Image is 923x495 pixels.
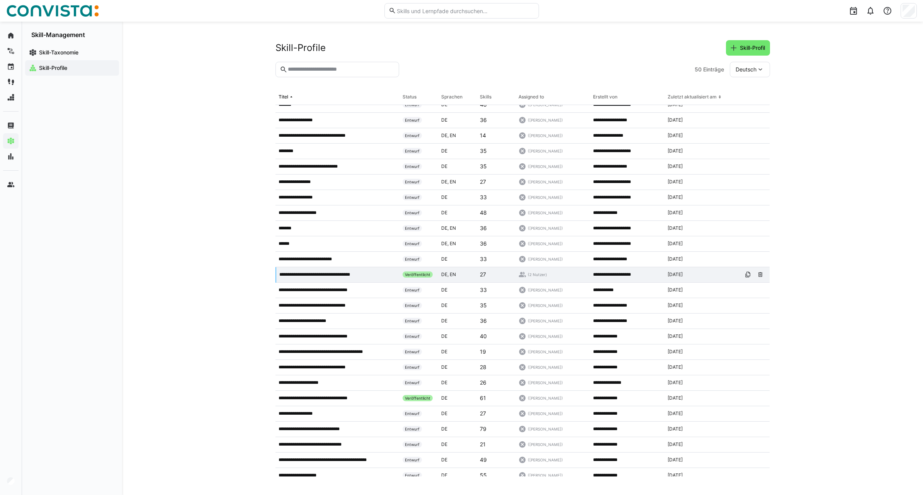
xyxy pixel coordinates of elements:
[480,271,486,278] p: 27
[593,94,617,100] div: Erstellt von
[450,225,456,231] span: en
[403,426,422,432] span: Entwurf
[279,94,288,100] div: Titel
[668,163,683,170] span: [DATE]
[403,349,422,355] span: Entwurf
[528,117,563,123] span: ([PERSON_NAME])
[528,411,563,416] span: ([PERSON_NAME])
[403,179,422,185] span: Entwurf
[441,441,447,447] span: de
[480,317,487,325] p: 36
[403,194,422,200] span: Entwurf
[726,40,770,56] button: Skill-Profil
[668,426,683,432] span: [DATE]
[403,410,422,417] span: Entwurf
[668,179,683,185] span: [DATE]
[441,318,447,324] span: de
[480,94,491,100] div: Skills
[668,256,683,262] span: [DATE]
[441,241,450,246] span: de
[668,94,717,100] div: Zuletzt aktualisiert am
[480,363,486,371] p: 28
[441,148,447,154] span: de
[403,271,433,278] span: Veröffentlicht
[480,178,486,186] p: 27
[528,334,563,339] span: ([PERSON_NAME])
[528,364,563,370] span: ([PERSON_NAME])
[668,132,683,139] span: [DATE]
[441,256,447,262] span: de
[528,318,563,324] span: ([PERSON_NAME])
[441,179,450,185] span: de
[480,286,487,294] p: 33
[441,457,447,463] span: de
[668,225,683,231] span: [DATE]
[403,94,416,100] div: Status
[703,66,724,73] span: Einträge
[528,225,563,231] span: ([PERSON_NAME])
[668,441,683,448] span: [DATE]
[441,349,447,354] span: de
[528,210,563,215] span: ([PERSON_NAME])
[403,441,422,448] span: Entwurf
[528,473,563,478] span: ([PERSON_NAME])
[480,394,486,402] p: 61
[403,163,422,170] span: Entwurf
[403,241,422,247] span: Entwurf
[668,457,683,463] span: [DATE]
[528,164,563,169] span: ([PERSON_NAME])
[668,302,683,309] span: [DATE]
[528,272,547,277] span: (2 Nutzer)
[480,441,486,448] p: 21
[480,456,487,464] p: 49
[528,303,563,308] span: ([PERSON_NAME])
[450,271,456,277] span: en
[668,318,683,324] span: [DATE]
[528,148,563,154] span: ([PERSON_NAME])
[441,194,447,200] span: de
[528,395,563,401] span: ([PERSON_NAME])
[441,472,447,478] span: de
[450,179,456,185] span: en
[480,224,487,232] p: 36
[668,410,683,417] span: [DATE]
[668,380,683,386] span: [DATE]
[528,195,563,200] span: ([PERSON_NAME])
[518,94,544,100] div: Assigned to
[441,163,447,169] span: de
[528,442,563,447] span: ([PERSON_NAME])
[668,364,683,370] span: [DATE]
[528,349,563,354] span: ([PERSON_NAME])
[403,210,422,216] span: Entwurf
[480,471,487,479] p: 55
[480,425,486,433] p: 79
[441,380,447,385] span: de
[528,380,563,385] span: ([PERSON_NAME])
[403,318,422,324] span: Entwurf
[480,240,487,247] p: 36
[403,333,422,339] span: Entwurf
[441,426,447,432] span: de
[441,395,447,401] span: de
[403,457,422,463] span: Entwurf
[403,302,422,309] span: Entwurf
[528,457,563,463] span: ([PERSON_NAME])
[450,132,456,138] span: en
[528,241,563,246] span: ([PERSON_NAME])
[480,132,486,139] p: 14
[441,410,447,416] span: de
[695,66,702,73] span: 50
[739,44,766,52] span: Skill-Profil
[528,426,563,432] span: ([PERSON_NAME])
[441,117,447,123] span: de
[480,348,486,356] p: 19
[668,210,683,216] span: [DATE]
[668,472,683,478] span: [DATE]
[403,225,422,231] span: Entwurf
[480,332,487,340] p: 40
[403,117,422,123] span: Entwurf
[396,7,534,14] input: Skills und Lernpfade durchsuchen…
[441,271,450,277] span: de
[480,209,487,217] p: 48
[480,193,487,201] p: 33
